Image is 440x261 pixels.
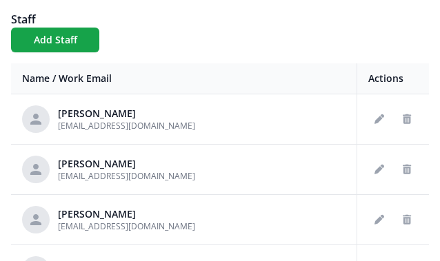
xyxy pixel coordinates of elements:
div: [PERSON_NAME] [58,207,195,221]
span: [EMAIL_ADDRESS][DOMAIN_NAME] [58,220,195,232]
th: Name / Work Email [11,63,357,94]
button: Edit staff [368,108,390,130]
div: [PERSON_NAME] [58,157,195,171]
button: Delete staff [396,108,418,130]
h1: Staff [11,11,429,28]
button: Edit staff [368,158,390,180]
div: [PERSON_NAME] [58,107,195,121]
span: [EMAIL_ADDRESS][DOMAIN_NAME] [58,120,195,132]
button: Delete staff [396,158,418,180]
button: Add Staff [11,28,99,52]
span: [EMAIL_ADDRESS][DOMAIN_NAME] [58,170,195,182]
button: Delete staff [396,209,418,231]
button: Edit staff [368,209,390,231]
th: Actions [357,63,430,94]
